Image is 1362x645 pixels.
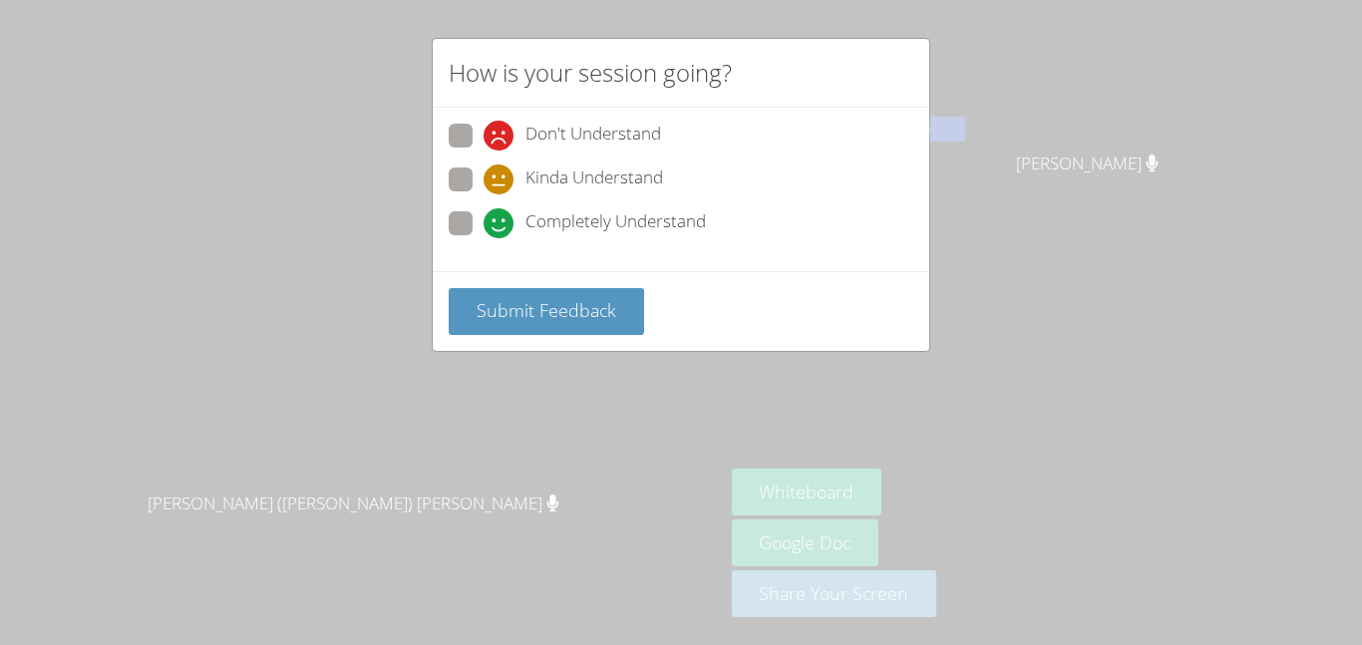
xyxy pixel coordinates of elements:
[525,121,661,151] span: Don't Understand
[525,164,663,194] span: Kinda Understand
[449,288,644,335] button: Submit Feedback
[525,208,706,238] span: Completely Understand
[477,298,616,322] span: Submit Feedback
[449,55,732,91] h2: How is your session going?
